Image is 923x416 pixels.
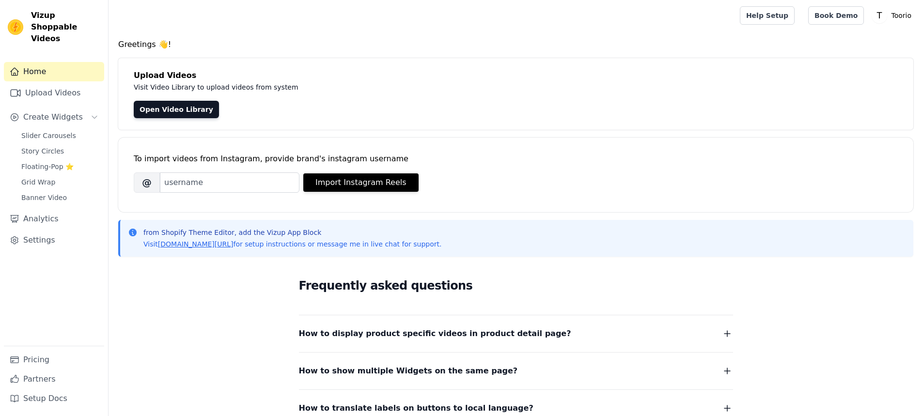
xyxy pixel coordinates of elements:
[4,209,104,229] a: Analytics
[143,228,441,237] p: from Shopify Theme Editor, add the Vizup App Block
[16,144,104,158] a: Story Circles
[299,327,733,340] button: How to display product specific videos in product detail page?
[118,39,913,50] h4: Greetings 👋!
[299,401,533,415] span: How to translate labels on buttons to local language?
[876,11,882,20] text: T
[134,81,568,93] p: Visit Video Library to upload videos from system
[299,401,733,415] button: How to translate labels on buttons to local language?
[21,146,64,156] span: Story Circles
[4,370,104,389] a: Partners
[21,193,67,202] span: Banner Video
[299,364,733,378] button: How to show multiple Widgets on the same page?
[4,350,104,370] a: Pricing
[21,177,55,187] span: Grid Wrap
[16,191,104,204] a: Banner Video
[872,7,915,24] button: T Toorio
[4,62,104,81] a: Home
[16,175,104,189] a: Grid Wrap
[740,6,795,25] a: Help Setup
[134,101,219,118] a: Open Video Library
[4,83,104,103] a: Upload Videos
[4,231,104,250] a: Settings
[160,172,299,193] input: username
[16,129,104,142] a: Slider Carousels
[887,7,915,24] p: Toorio
[134,153,898,165] div: To import videos from Instagram, provide brand's instagram username
[299,276,733,295] h2: Frequently asked questions
[4,389,104,408] a: Setup Docs
[21,131,76,140] span: Slider Carousels
[21,162,74,171] span: Floating-Pop ⭐
[23,111,83,123] span: Create Widgets
[158,240,234,248] a: [DOMAIN_NAME][URL]
[31,10,100,45] span: Vizup Shoppable Videos
[808,6,864,25] a: Book Demo
[16,160,104,173] a: Floating-Pop ⭐
[134,70,898,81] h4: Upload Videos
[303,173,419,192] button: Import Instagram Reels
[4,108,104,127] button: Create Widgets
[299,327,571,340] span: How to display product specific videos in product detail page?
[299,364,518,378] span: How to show multiple Widgets on the same page?
[8,19,23,35] img: Vizup
[134,172,160,193] span: @
[143,239,441,249] p: Visit for setup instructions or message me in live chat for support.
